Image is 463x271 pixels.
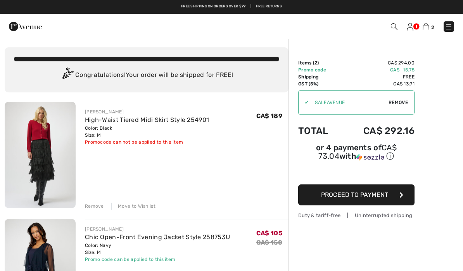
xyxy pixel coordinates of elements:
div: Promocode can not be applied to this item [85,139,209,146]
iframe: PayPal-paypal [298,164,415,182]
img: Menu [445,23,453,31]
div: ✔ [299,99,309,106]
div: Color: Black Size: M [85,125,209,139]
img: Search [391,23,397,30]
div: or 4 payments ofCA$ 73.04withSezzle Click to learn more about Sezzle [298,144,415,164]
img: My Info [407,23,413,31]
span: 2 [431,24,434,30]
td: Items ( ) [298,59,341,66]
span: CA$ 73.04 [318,143,397,161]
a: 2 [423,22,434,31]
span: Remove [389,99,408,106]
a: Free shipping on orders over $99 [181,4,246,9]
td: CA$ 292.16 [341,118,415,144]
td: CA$ -15.75 [341,66,415,73]
img: 1ère Avenue [9,19,42,34]
div: Promo code can be applied to this item [85,256,230,263]
div: Duty & tariff-free | Uninterrupted shipping [298,212,415,219]
s: CA$ 150 [256,239,282,246]
div: or 4 payments of with [298,144,415,162]
td: CA$ 13.91 [341,80,415,87]
td: Shipping [298,73,341,80]
span: CA$ 105 [256,229,282,237]
a: High-Waist Tiered Midi Skirt Style 254901 [85,116,209,123]
div: [PERSON_NAME] [85,108,209,115]
span: 2 [314,60,317,66]
img: Sezzle [356,154,384,161]
span: CA$ 189 [256,112,282,120]
div: [PERSON_NAME] [85,226,230,233]
img: High-Waist Tiered Midi Skirt Style 254901 [5,102,76,208]
a: 1ère Avenue [9,22,42,30]
img: Shopping Bag [423,23,429,30]
div: Congratulations! Your order will be shipped for FREE! [14,68,279,83]
img: Congratulation2.svg [60,68,75,83]
a: Chic Open-Front Evening Jacket Style 258753U [85,233,230,241]
span: Proceed to Payment [321,191,388,198]
button: Proceed to Payment [298,184,415,205]
td: Promo code [298,66,341,73]
div: Color: Navy Size: M [85,242,230,256]
a: Free Returns [256,4,282,9]
div: Remove [85,203,104,210]
td: Free [341,73,415,80]
td: CA$ 294.00 [341,59,415,66]
div: Move to Wishlist [111,203,155,210]
td: Total [298,118,341,144]
td: GST (5%) [298,80,341,87]
input: Promo code [309,91,389,114]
